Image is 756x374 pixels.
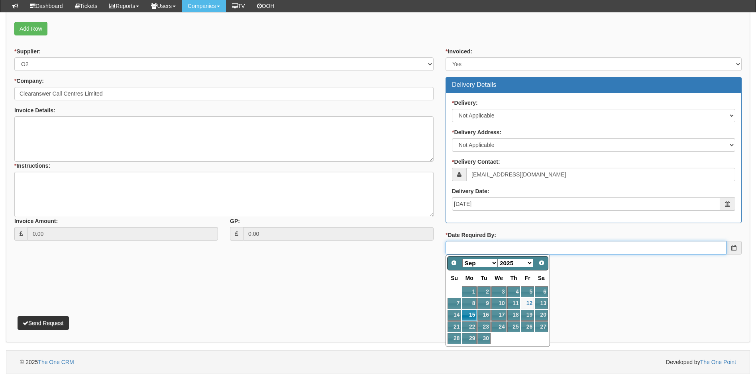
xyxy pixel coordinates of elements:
label: Delivery Contact: [452,158,500,166]
span: Tuesday [481,275,487,281]
a: The One Point [700,359,736,365]
label: Invoice Details: [14,106,55,114]
a: The One CRM [38,359,74,365]
a: 16 [477,310,490,321]
h3: Delivery Details [452,81,735,88]
button: Send Request [18,316,69,330]
a: Prev [448,257,459,268]
a: 23 [477,321,490,332]
a: Add Row [14,22,47,35]
label: Delivery Date: [452,187,489,195]
label: Invoice Amount: [14,217,58,225]
a: 22 [462,321,477,332]
a: 10 [491,298,507,309]
a: 4 [507,286,520,297]
a: 17 [491,310,507,321]
a: 28 [448,333,461,344]
a: 13 [535,298,548,309]
a: 26 [521,321,534,332]
a: 14 [448,310,461,321]
a: 20 [535,310,548,321]
a: 29 [462,333,477,344]
label: Delivery Address: [452,128,501,136]
a: 1 [462,286,477,297]
span: Wednesday [495,275,503,281]
a: 9 [477,298,490,309]
a: 3 [491,286,507,297]
span: Prev [451,260,457,266]
span: Next [538,260,545,266]
a: 18 [507,310,520,321]
a: 19 [521,310,534,321]
a: 2 [477,286,490,297]
a: 24 [491,321,507,332]
label: Date Required By: [446,231,496,239]
a: 8 [462,298,477,309]
a: 30 [477,333,490,344]
a: 7 [448,298,461,309]
a: 15 [462,310,477,321]
label: Instructions: [14,162,50,170]
label: Company: [14,77,44,85]
a: 12 [521,298,534,309]
span: Monday [465,275,473,281]
a: 11 [507,298,520,309]
label: Supplier: [14,47,41,55]
span: Thursday [511,275,517,281]
label: Invoiced: [446,47,472,55]
span: Sunday [451,275,458,281]
span: Developed by [666,358,736,366]
a: 5 [521,286,534,297]
a: 25 [507,321,520,332]
a: 27 [535,321,548,332]
span: Friday [525,275,530,281]
label: Delivery: [452,99,478,107]
a: 6 [535,286,548,297]
a: 21 [448,321,461,332]
span: © 2025 [20,359,74,365]
label: GP: [230,217,240,225]
a: Next [536,257,547,268]
span: Saturday [538,275,545,281]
